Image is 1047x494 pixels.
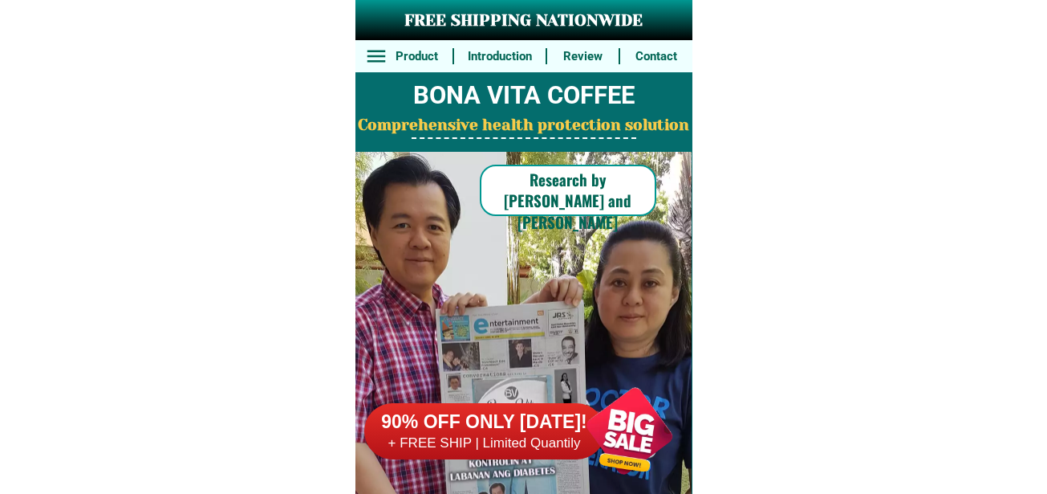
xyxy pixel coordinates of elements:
[480,169,656,233] h6: Research by [PERSON_NAME] and [PERSON_NAME]
[389,47,444,66] h6: Product
[556,47,611,66] h6: Review
[462,47,537,66] h6: Introduction
[629,47,684,66] h6: Contact
[355,114,692,137] h2: Comprehensive health protection solution
[355,9,692,33] h3: FREE SHIPPING NATIONWIDE
[364,410,605,435] h6: 90% OFF ONLY [DATE]!
[364,435,605,452] h6: + FREE SHIP | Limited Quantily
[355,77,692,115] h2: BONA VITA COFFEE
